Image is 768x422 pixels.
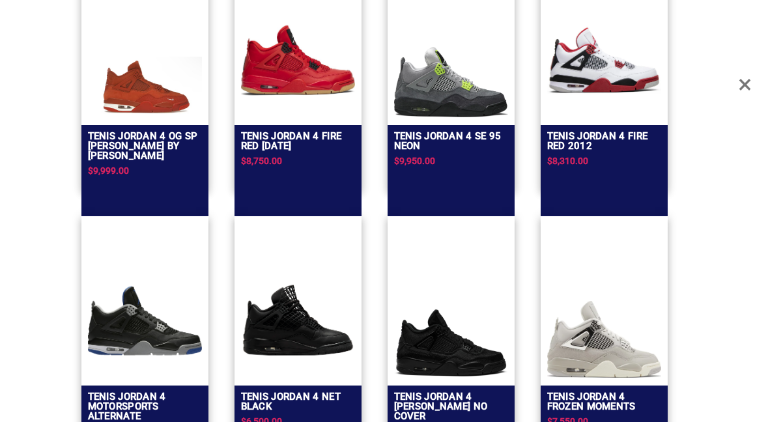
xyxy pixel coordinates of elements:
img: TENIS JORDAN 4 OG SP NIGEL SYLVESTER BRICK BY BRYCK [88,57,202,117]
img: TENIS JORDAN 4 MOTORSPORTS ALTERNATE [88,264,202,378]
h2: TENIS JORDAN 4 OG SP [PERSON_NAME] BY [PERSON_NAME] [88,132,202,161]
span: $8,310.00 [547,156,588,166]
img: Tenis Jordan 4 Se 95 Neon [394,47,508,117]
h2: Tenis Jordan 4 Frozen Moments [547,392,661,412]
h2: Tenis Jordan 4 [PERSON_NAME] No Cover [394,392,508,421]
img: TENIS JORDAN 4 NET BLACK [241,264,355,378]
h2: Tenis Jordan 4 Se 95 Neon [394,132,508,151]
h2: Tenis Jordan 4 Fire Red 2012 [547,132,661,151]
h2: Tenis Jordan 4 Fire Red [DATE] [241,132,355,151]
img: Tenis Jordan 4 Frozen Moments [547,301,661,377]
h2: TENIS JORDAN 4 MOTORSPORTS ALTERNATE [88,392,202,421]
span: $9,950.00 [394,156,435,166]
span: $9,999.00 [88,165,129,176]
h2: TENIS JORDAN 4 NET BLACK [241,392,355,412]
span: Close Overlay [738,65,752,104]
img: Tenis Jordan 4 Olivia Kim No Cover [394,308,508,377]
img: Tenis Jordan 4 Fire Red 2012 [547,3,661,117]
img: Tenis Jordan 4 Fire Red Singles Day 2018 [241,3,355,117]
span: $8,750.00 [241,156,282,166]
